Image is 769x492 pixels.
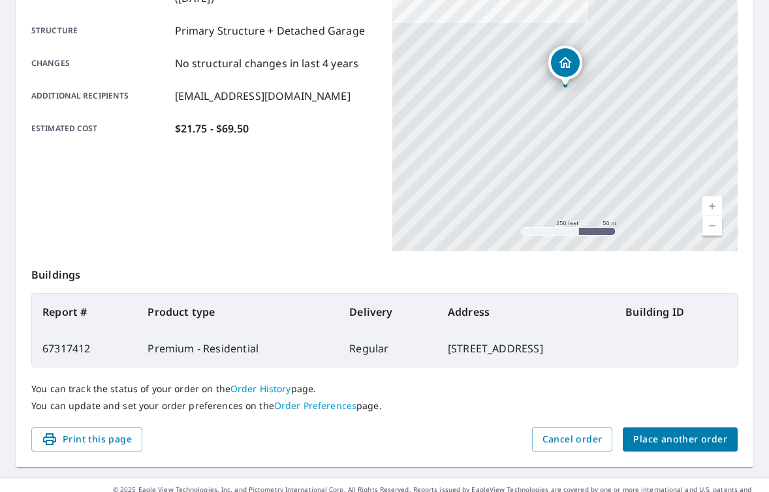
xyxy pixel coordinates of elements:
[31,251,738,293] p: Buildings
[702,196,722,216] a: Current Level 17, Zoom In
[31,427,142,452] button: Print this page
[31,55,170,71] p: Changes
[175,121,249,136] p: $21.75 - $69.50
[32,294,137,330] th: Report #
[437,330,615,367] td: [STREET_ADDRESS]
[274,399,356,412] a: Order Preferences
[548,46,582,86] div: Dropped pin, building 1, Residential property, 16729W W Outer Dr Dearborn Heights, MI 48127
[42,431,132,448] span: Print this page
[31,121,170,136] p: Estimated cost
[31,23,170,38] p: Structure
[31,383,738,395] p: You can track the status of your order on the page.
[175,55,359,71] p: No structural changes in last 4 years
[31,88,170,104] p: Additional recipients
[437,294,615,330] th: Address
[31,400,738,412] p: You can update and set your order preferences on the page.
[175,88,351,104] p: [EMAIL_ADDRESS][DOMAIN_NAME]
[542,431,603,448] span: Cancel order
[615,294,737,330] th: Building ID
[339,294,437,330] th: Delivery
[137,330,339,367] td: Premium - Residential
[339,330,437,367] td: Regular
[137,294,339,330] th: Product type
[702,216,722,236] a: Current Level 17, Zoom Out
[623,427,738,452] button: Place another order
[175,23,365,38] p: Primary Structure + Detached Garage
[230,382,291,395] a: Order History
[532,427,613,452] button: Cancel order
[633,431,727,448] span: Place another order
[32,330,137,367] td: 67317412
